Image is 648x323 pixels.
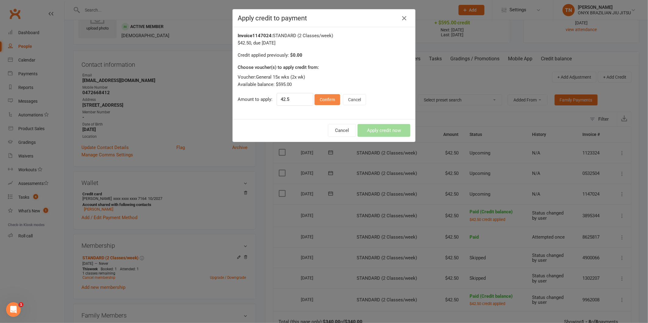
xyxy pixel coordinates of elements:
[238,81,410,88] div: Available balance: $595.00
[290,52,302,58] strong: $0.00
[399,13,409,23] a: Close
[328,124,356,137] button: Cancel
[238,51,410,59] div: Credit applied previously:
[315,94,340,105] button: Confirm
[238,93,410,106] div: Amount to apply:
[343,94,366,105] button: Cancel
[238,14,410,22] h4: Apply credit to payment
[238,64,319,71] label: Choose voucher(s) to apply credit from:
[238,73,410,81] div: Voucher: General 15x wks (2x wk)
[238,33,273,38] strong: Invoice 1147024 :
[238,32,410,47] div: STANDARD (2 Classes/week) $42.50 , due [DATE]
[19,302,23,307] span: 1
[6,302,21,317] iframe: Intercom live chat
